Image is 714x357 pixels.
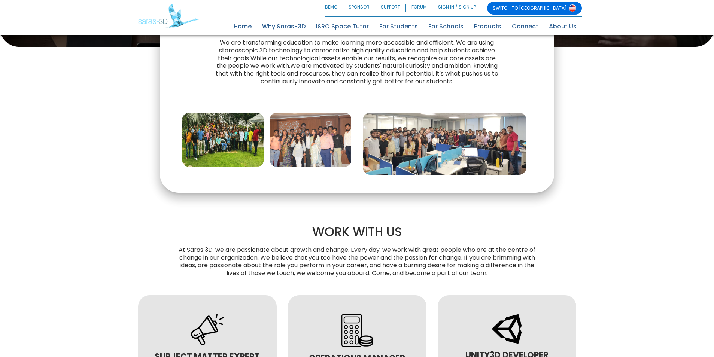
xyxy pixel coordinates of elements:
a: About Us [544,21,582,33]
a: For Schools [423,21,469,33]
img: Saras 3D [138,4,199,28]
h3: WORK WITH US [176,224,539,240]
img: Subject matter expert [191,314,224,345]
img: Switch to USA [569,4,576,12]
img: life-at-saras-3d-3 [363,113,527,175]
a: For Students [374,21,423,33]
p: We are transforming education to make learning more accessible and efficient. We are using stereo... [214,39,500,86]
img: Unity3D Developer [492,314,522,344]
a: DEMO [325,2,343,15]
a: SWITCH TO [GEOGRAPHIC_DATA] [487,2,582,15]
a: SIGN IN / SIGN UP [432,2,481,15]
a: Connect [507,21,544,33]
a: Products [469,21,507,33]
a: SUPPORT [375,2,406,15]
a: Home [228,21,257,33]
a: SPONSOR [343,2,375,15]
p: At Saras 3D, we are passionate about growth and change. Every day, we work with great people who ... [176,246,539,277]
a: Why Saras-3D [257,21,311,33]
img: life-at-saras-3d-2 [270,113,352,167]
img: Operations Manager [341,314,373,347]
a: ISRO Space Tutor [311,21,374,33]
img: life-at-saras-3d-2 [182,113,264,167]
a: FORUM [406,2,432,15]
